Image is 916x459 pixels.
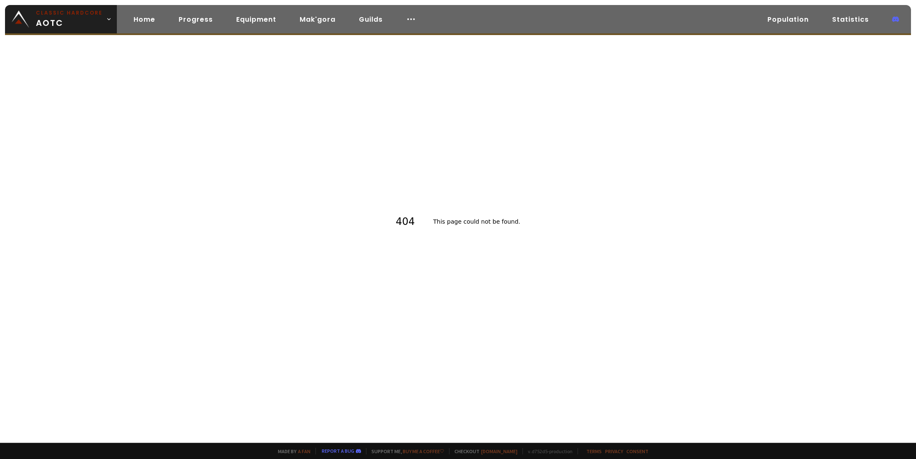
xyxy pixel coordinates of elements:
[449,448,517,454] span: Checkout
[366,448,444,454] span: Support me,
[481,448,517,454] a: [DOMAIN_NAME]
[293,11,342,28] a: Mak'gora
[230,11,283,28] a: Equipment
[352,11,389,28] a: Guilds
[36,9,103,17] small: Classic Hardcore
[298,448,310,454] a: a fan
[522,448,573,454] span: v. d752d5 - production
[626,448,649,454] a: Consent
[433,216,520,227] h2: This page could not be found .
[761,11,815,28] a: Population
[36,9,103,29] span: AOTC
[273,448,310,454] span: Made by
[825,11,876,28] a: Statistics
[127,11,162,28] a: Home
[586,448,602,454] a: Terms
[396,212,425,232] h1: 404
[403,448,444,454] a: Buy me a coffee
[322,448,354,454] a: Report a bug
[172,11,220,28] a: Progress
[5,5,117,33] a: Classic HardcoreAOTC
[605,448,623,454] a: Privacy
